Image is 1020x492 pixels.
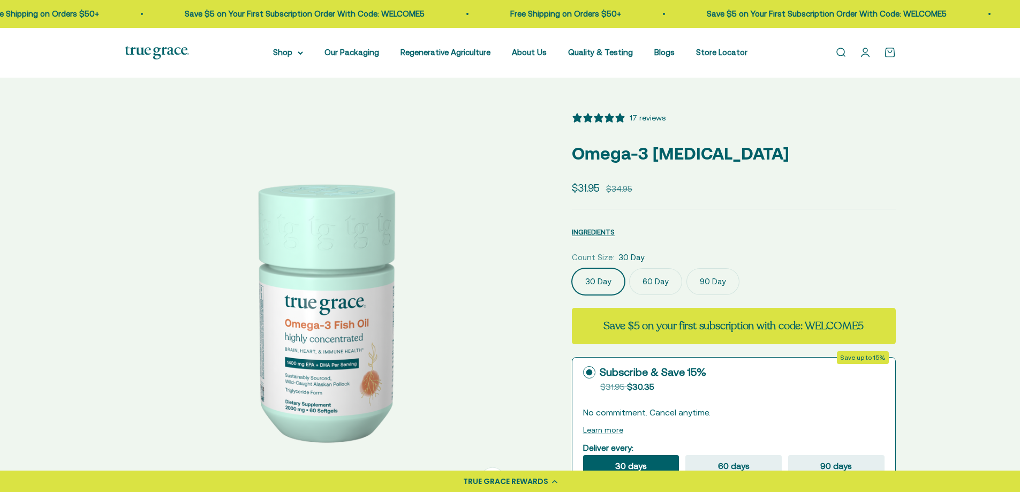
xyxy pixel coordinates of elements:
[572,228,615,236] span: INGREDIENTS
[185,7,425,20] p: Save $5 on Your First Subscription Order With Code: WELCOME5
[572,225,615,238] button: INGREDIENTS
[572,140,896,167] p: Omega-3 [MEDICAL_DATA]
[696,48,747,57] a: Store Locator
[707,7,947,20] p: Save $5 on Your First Subscription Order With Code: WELCOME5
[572,251,614,264] legend: Count Size:
[510,9,621,18] a: Free Shipping on Orders $50+
[572,180,600,196] sale-price: $31.95
[273,46,303,59] summary: Shop
[572,112,666,124] button: 5 stars, 17 ratings
[654,48,675,57] a: Blogs
[606,183,632,195] compare-at-price: $34.95
[324,48,379,57] a: Our Packaging
[568,48,633,57] a: Quality & Testing
[401,48,490,57] a: Regenerative Agriculture
[618,251,645,264] span: 30 Day
[603,319,864,333] strong: Save $5 on your first subscription with code: WELCOME5
[630,112,666,124] div: 17 reviews
[512,48,547,57] a: About Us
[463,476,548,487] div: TRUE GRACE REWARDS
